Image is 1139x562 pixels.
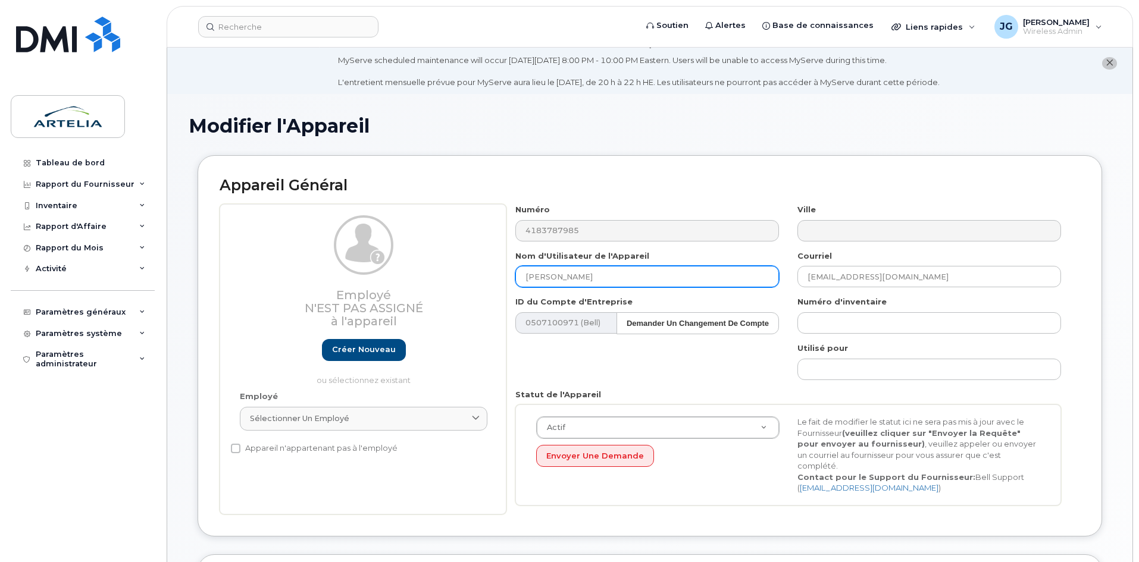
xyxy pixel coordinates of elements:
[220,177,1080,194] h2: Appareil Général
[797,204,816,215] label: Ville
[540,422,565,433] span: Actif
[240,407,487,431] a: Sélectionner un employé
[627,319,769,328] strong: Demander un Changement de Compte
[797,428,1021,449] strong: (veuillez cliquer sur "Envoyer la Requête" pour envoyer au fournisseur)
[515,296,633,307] label: ID du Compte d'Entreprise
[537,417,779,438] a: Actif
[322,339,406,361] a: Créer nouveau
[515,204,550,215] label: Numéro
[617,312,779,334] button: Demander un Changement de Compte
[515,389,601,400] label: Statut de l'Appareil
[536,445,654,467] button: Envoyer une Demande
[1000,20,1013,34] span: JG
[515,250,649,262] label: Nom d'Utilisateur de l'Appareil
[250,413,349,424] span: Sélectionner un employé
[240,288,487,328] h3: Employé
[883,15,984,39] div: Liens rapides
[240,375,487,386] p: ou sélectionnez existant
[198,16,378,37] input: Recherche
[305,301,423,315] span: N'est pas assigné
[797,296,887,307] label: Numéro d'inventaire
[1023,27,1090,36] span: Wireless Admin
[231,441,398,456] label: Appareil n'appartenant pas à l'employé
[800,483,938,492] a: [EMAIL_ADDRESS][DOMAIN_NAME]
[788,416,1050,494] div: Le fait de modifier le statut ici ne sera pas mis à jour avec le Fournisseur , veuillez appeler o...
[338,55,940,88] div: MyServe scheduled maintenance will occur [DATE][DATE] 8:00 PM - 10:00 PM Eastern. Users will be u...
[986,15,1110,39] div: Justin Gauthier
[797,343,848,354] label: Utilisé pour
[1102,57,1117,70] button: close notification
[331,314,397,328] span: à l'appareil
[240,391,278,402] label: Employé
[797,472,975,482] strong: Contact pour le Support du Fournisseur:
[189,115,1111,136] h1: Modifier l'Appareil
[797,250,832,262] label: Courriel
[231,444,240,453] input: Appareil n'appartenant pas à l'employé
